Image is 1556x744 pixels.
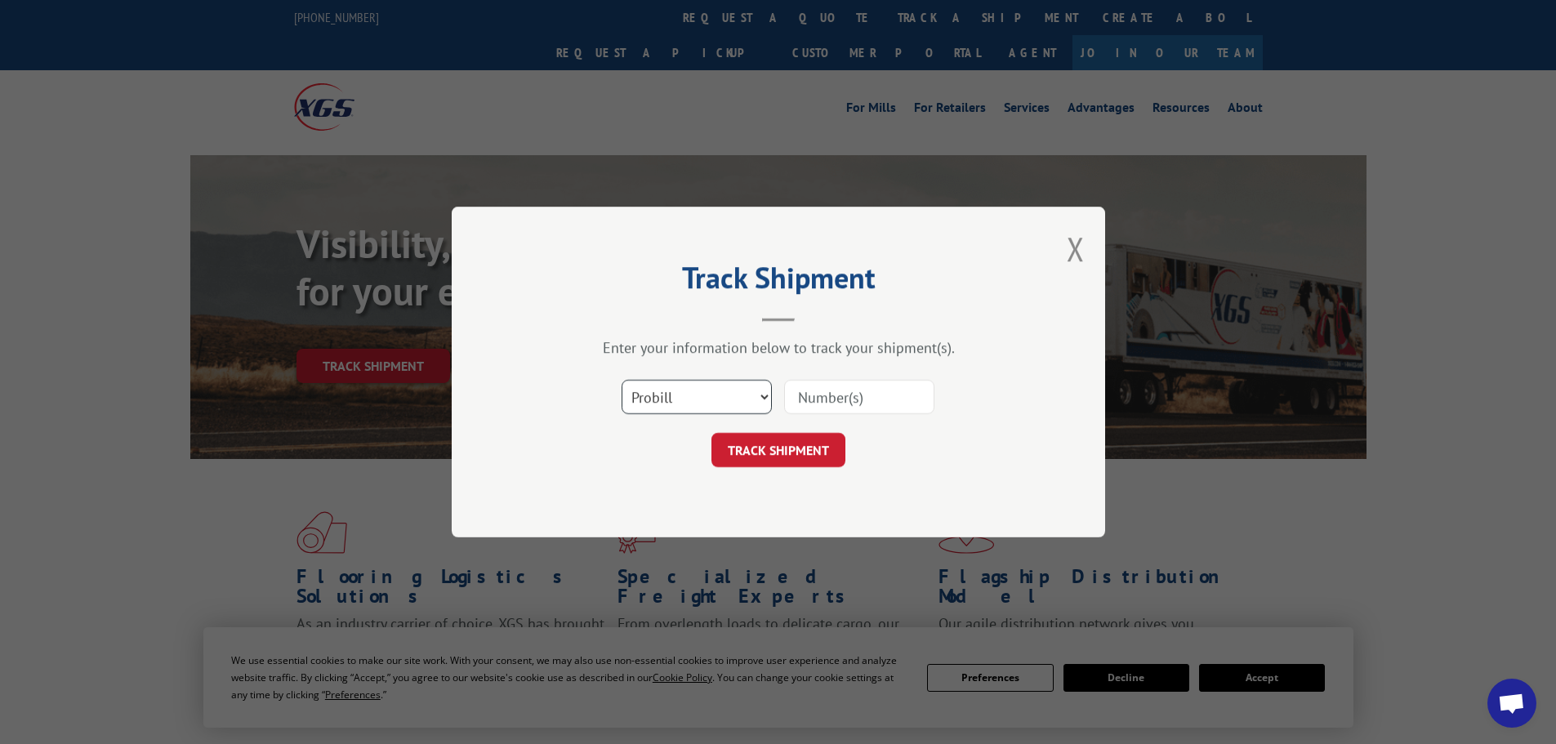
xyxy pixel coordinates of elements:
[784,380,934,414] input: Number(s)
[1487,679,1536,728] div: Open chat
[533,338,1023,357] div: Enter your information below to track your shipment(s).
[1067,227,1085,270] button: Close modal
[533,266,1023,297] h2: Track Shipment
[711,433,845,467] button: TRACK SHIPMENT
